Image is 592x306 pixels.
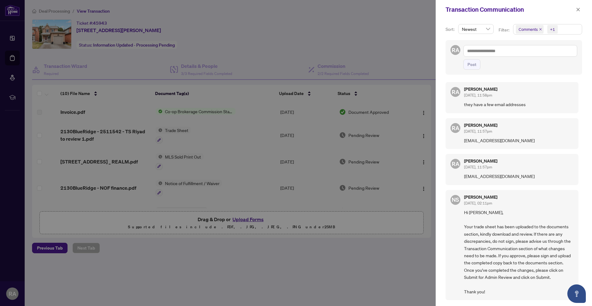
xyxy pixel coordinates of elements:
span: Comments [516,25,544,34]
p: Sort: [446,26,456,33]
span: Hi [PERSON_NAME], Your trade sheet has been uploaded to the documents section, kindly download an... [464,209,573,296]
span: [EMAIL_ADDRESS][DOMAIN_NAME] [464,173,573,180]
span: [DATE], 02:11pm [464,201,492,205]
span: RA [452,159,459,168]
h5: [PERSON_NAME] [464,123,497,127]
span: [DATE], 11:58pm [464,93,492,97]
span: RA [452,88,459,96]
span: Comments [519,26,538,32]
button: Open asap [567,284,586,303]
span: NS [452,195,459,204]
div: +1 [550,26,555,32]
span: close [576,7,580,12]
div: Transaction Communication [446,5,574,14]
button: Post [463,59,480,70]
span: they have a few email addresses [464,101,573,108]
span: RA [452,124,459,132]
h5: [PERSON_NAME] [464,195,497,199]
h5: [PERSON_NAME] [464,159,497,163]
span: [EMAIL_ADDRESS][DOMAIN_NAME] [464,137,573,144]
span: close [539,28,542,31]
p: Filter: [499,27,510,33]
span: RA [452,46,459,54]
span: [DATE], 11:57pm [464,129,492,134]
span: Newest [462,24,490,34]
h5: [PERSON_NAME] [464,87,497,91]
span: [DATE], 11:57pm [464,165,492,169]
